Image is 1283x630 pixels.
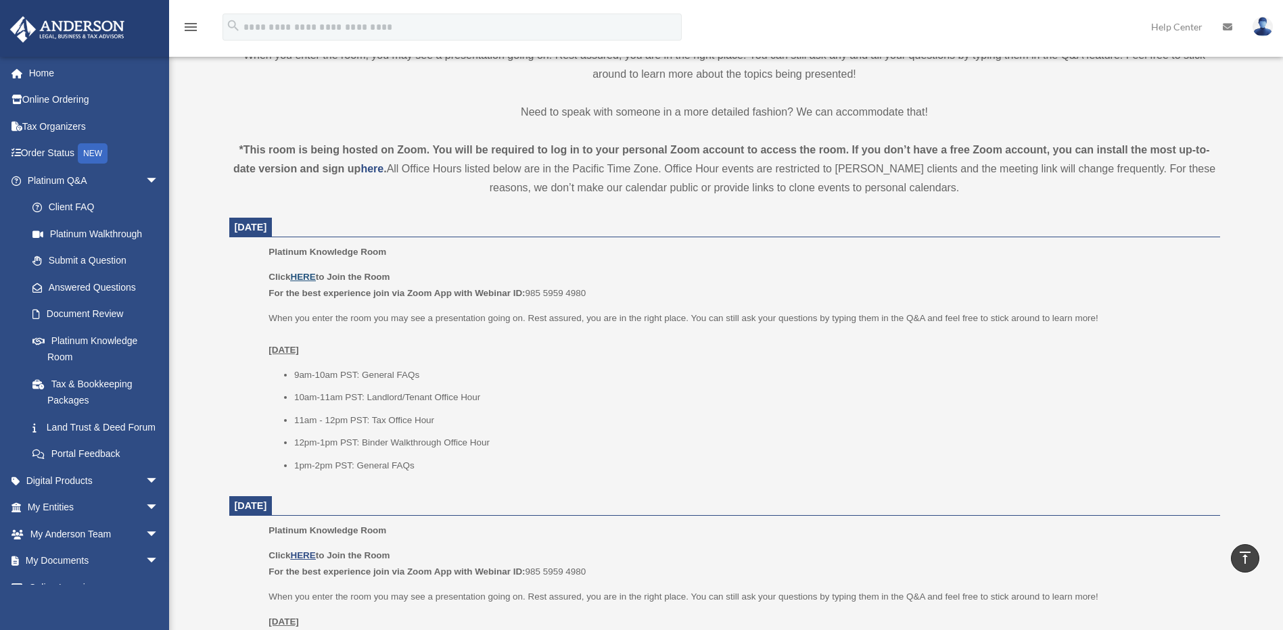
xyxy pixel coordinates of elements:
a: Online Learningarrow_drop_down [9,574,179,601]
span: arrow_drop_down [145,167,172,195]
a: Digital Productsarrow_drop_down [9,467,179,494]
span: Platinum Knowledge Room [269,525,386,535]
a: HERE [290,550,315,560]
a: menu [183,24,199,35]
span: arrow_drop_down [145,548,172,575]
span: arrow_drop_down [145,520,172,548]
a: My Entitiesarrow_drop_down [9,494,179,521]
strong: *This room is being hosted on Zoom. You will be required to log in to your personal Zoom account ... [233,144,1210,174]
a: Tax Organizers [9,113,179,140]
p: When you enter the room, you may see a presentation going on. Rest assured, you are in the right ... [229,46,1220,84]
span: arrow_drop_down [145,574,172,602]
span: [DATE] [235,500,267,511]
a: Document Review [19,301,179,328]
p: 985 5959 4980 [269,269,1210,301]
span: Platinum Knowledge Room [269,247,386,257]
a: Answered Questions [19,274,179,301]
a: Tax & Bookkeeping Packages [19,370,179,414]
u: [DATE] [269,345,299,355]
p: 985 5959 4980 [269,548,1210,579]
span: arrow_drop_down [145,494,172,522]
div: NEW [78,143,108,164]
a: Platinum Walkthrough [19,220,179,247]
u: [DATE] [269,616,299,627]
li: 1pm-2pm PST: General FAQs [294,458,1211,474]
b: Click to Join the Room [269,550,390,560]
a: Online Ordering [9,87,179,114]
span: [DATE] [235,222,267,233]
a: My Documentsarrow_drop_down [9,548,179,575]
p: Need to speak with someone in a more detailed fashion? We can accommodate that! [229,103,1220,122]
a: Submit a Question [19,247,179,274]
a: Home [9,59,179,87]
a: Land Trust & Deed Forum [19,414,179,441]
i: menu [183,19,199,35]
b: Click to Join the Room [269,272,390,282]
p: When you enter the room you may see a presentation going on. Rest assured, you are in the right p... [269,310,1210,358]
img: User Pic [1253,17,1273,37]
a: Portal Feedback [19,441,179,468]
li: 12pm-1pm PST: Binder Walkthrough Office Hour [294,435,1211,451]
li: 11am - 12pm PST: Tax Office Hour [294,412,1211,429]
a: Platinum Knowledge Room [19,327,172,370]
img: Anderson Advisors Platinum Portal [6,16,129,43]
i: vertical_align_top [1237,550,1253,566]
p: When you enter the room you may see a presentation going on. Rest assured, you are in the right p... [269,589,1210,605]
a: Platinum Q&Aarrow_drop_down [9,167,179,194]
a: HERE [290,272,315,282]
i: search [226,18,241,33]
div: All Office Hours listed below are in the Pacific Time Zone. Office Hour events are restricted to ... [229,141,1220,197]
a: here [360,163,383,174]
a: Client FAQ [19,194,179,221]
li: 9am-10am PST: General FAQs [294,367,1211,383]
b: For the best experience join via Zoom App with Webinar ID: [269,566,525,577]
a: My Anderson Teamarrow_drop_down [9,520,179,548]
strong: . [383,163,386,174]
span: arrow_drop_down [145,467,172,495]
li: 10am-11am PST: Landlord/Tenant Office Hour [294,389,1211,406]
a: vertical_align_top [1231,544,1259,573]
b: For the best experience join via Zoom App with Webinar ID: [269,288,525,298]
a: Order StatusNEW [9,140,179,168]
